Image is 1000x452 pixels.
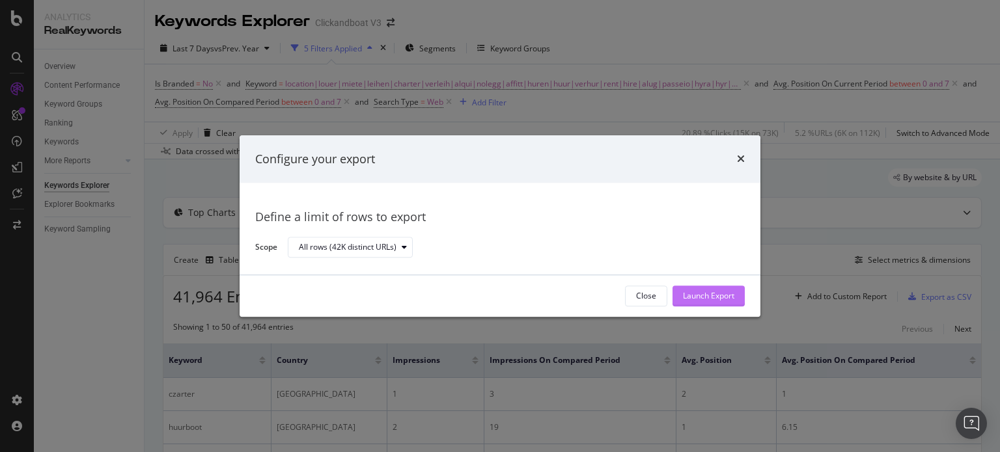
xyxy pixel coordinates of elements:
div: Configure your export [255,151,375,168]
div: Open Intercom Messenger [956,408,987,439]
button: Close [625,286,667,306]
div: Close [636,291,656,302]
button: All rows (42K distinct URLs) [288,237,413,258]
div: modal [240,135,760,317]
button: Launch Export [673,286,745,306]
div: Launch Export [683,291,734,302]
div: times [737,151,745,168]
div: Define a limit of rows to export [255,209,745,226]
div: All rows (42K distinct URLs) [299,244,396,252]
label: Scope [255,241,277,256]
